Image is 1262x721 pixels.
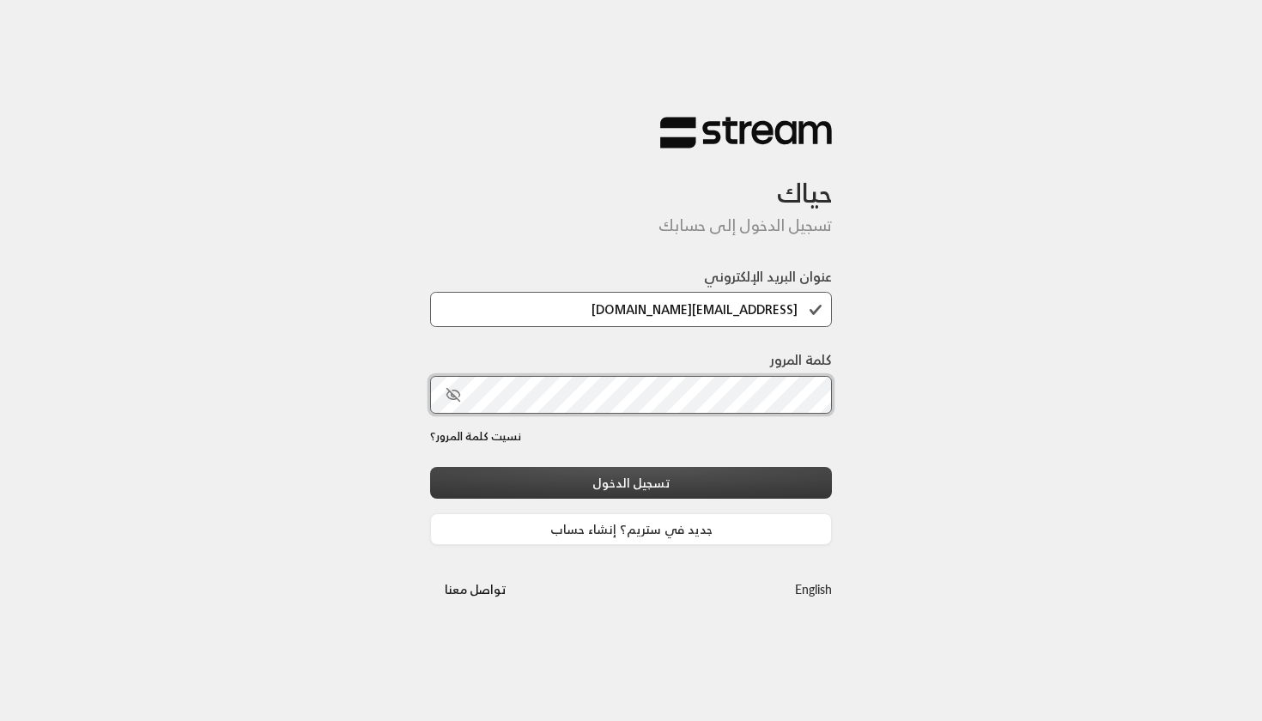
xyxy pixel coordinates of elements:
[430,216,832,235] h5: تسجيل الدخول إلى حسابك
[430,292,832,327] input: اكتب بريدك الإلكتروني هنا
[430,513,832,545] a: جديد في ستريم؟ إنشاء حساب
[770,349,832,370] label: كلمة المرور
[430,149,832,209] h3: حياك
[430,573,520,604] button: تواصل معنا
[430,428,521,445] a: نسيت كلمة المرور؟
[430,467,832,499] button: تسجيل الدخول
[660,116,832,149] img: Stream Logo
[439,380,468,409] button: toggle password visibility
[704,266,832,287] label: عنوان البريد الإلكتروني
[430,579,520,600] a: تواصل معنا
[795,573,832,604] a: English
